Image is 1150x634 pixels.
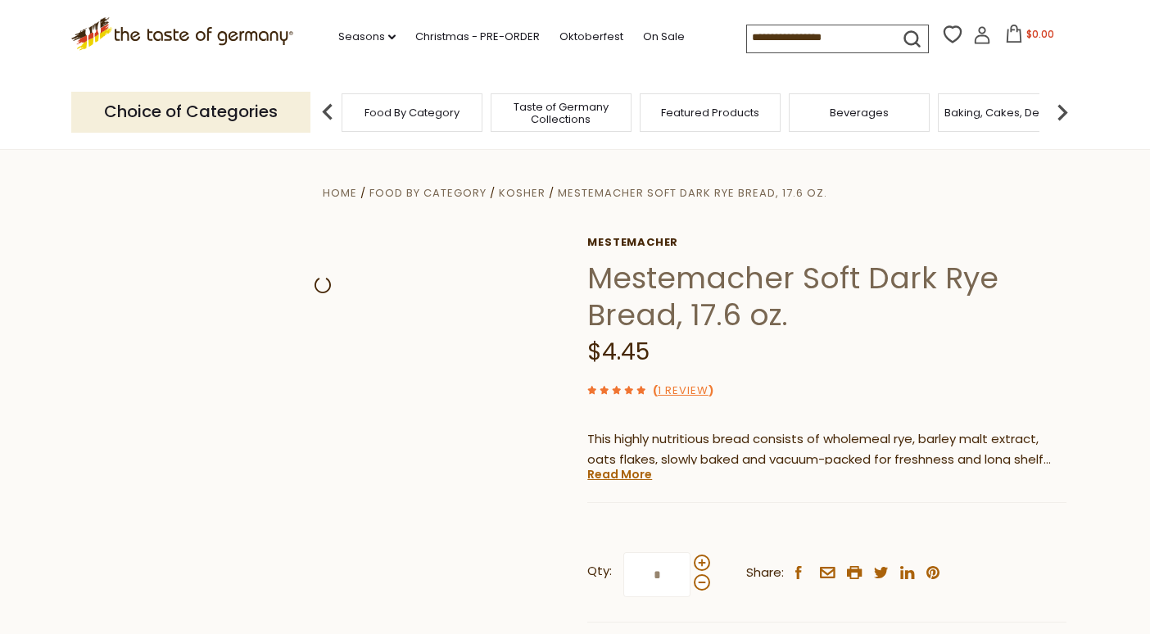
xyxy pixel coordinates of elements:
[415,28,540,46] a: Christmas - PRE-ORDER
[623,552,690,597] input: Qty:
[587,561,612,582] strong: Qty:
[559,28,623,46] a: Oktoberfest
[1046,96,1079,129] img: next arrow
[1026,27,1054,41] span: $0.00
[587,236,1066,249] a: Mestemacher
[587,260,1066,333] h1: Mestemacher Soft Dark Rye Bread, 17.6 oz.
[661,106,759,119] a: Featured Products
[643,28,685,46] a: On Sale
[587,429,1066,470] p: This highly nutritious bread consists of wholemeal rye, barley malt extract, oats flakes, slowly ...
[364,106,460,119] a: Food By Category
[587,466,652,482] a: Read More
[587,336,650,368] span: $4.45
[653,383,713,398] span: ( )
[499,185,546,201] a: Kosher
[323,185,357,201] a: Home
[558,185,827,201] a: Mestemacher Soft Dark Rye Bread, 17.6 oz.
[311,96,344,129] img: previous arrow
[658,383,709,400] a: 1 Review
[338,28,396,46] a: Seasons
[994,25,1064,49] button: $0.00
[830,106,889,119] a: Beverages
[944,106,1071,119] a: Baking, Cakes, Desserts
[71,92,310,132] p: Choice of Categories
[746,563,784,583] span: Share:
[369,185,487,201] a: Food By Category
[496,101,627,125] a: Taste of Germany Collections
